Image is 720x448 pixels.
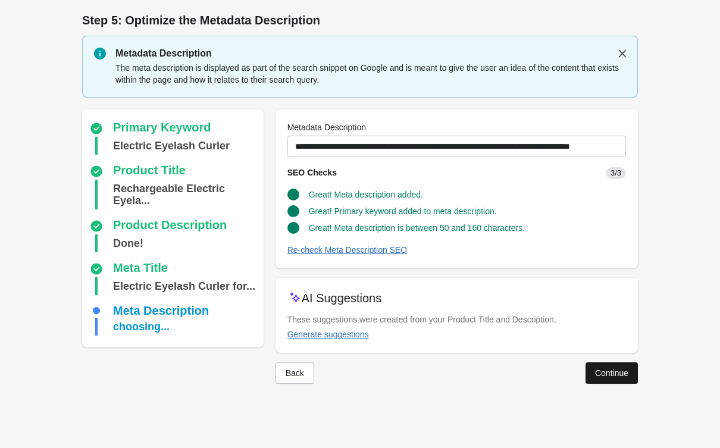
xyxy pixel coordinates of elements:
[309,223,525,233] span: Great! Meta description is between 50 and 160 characters.
[113,180,259,209] div: Rechargeable Electric Eyelash Curler for Natural and Long-lasting Curl
[276,362,314,384] button: Back
[113,234,143,252] div: Done!
[113,277,255,295] div: Electric Eyelash Curler for Natural and Long-lasting Curl
[586,362,638,384] button: Continue
[286,368,304,378] div: Back
[113,121,211,136] div: Primary Keyword
[283,239,412,261] button: Re-check Meta Description SEO
[115,63,619,84] span: The meta description is displayed as part of the search snippet on Google and is meant to give th...
[309,190,423,199] span: Great! Meta description added.
[113,318,170,336] div: choosing...
[82,12,638,29] h1: Step 5: Optimize the Metadata Description
[287,315,556,324] span: These suggestions were created from your Product Title and Description.
[287,330,369,339] div: Generate suggestions
[113,137,230,155] div: Electric Eyelash Curler
[287,121,366,133] label: Metadata Description
[595,368,628,378] div: Continue
[302,290,382,306] p: AI Suggestions
[606,167,626,179] span: 3/3
[287,168,337,177] span: SEO Checks
[309,206,497,216] span: Great! Primary keyword added to meta description.
[287,245,408,255] div: Re-check Meta Description SEO
[113,262,168,276] div: Meta Title
[115,46,626,61] p: Metadata Description
[113,164,186,178] div: Product Title
[113,305,209,317] div: Meta Description
[113,219,227,233] div: Product Description
[283,324,374,345] button: Generate suggestions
